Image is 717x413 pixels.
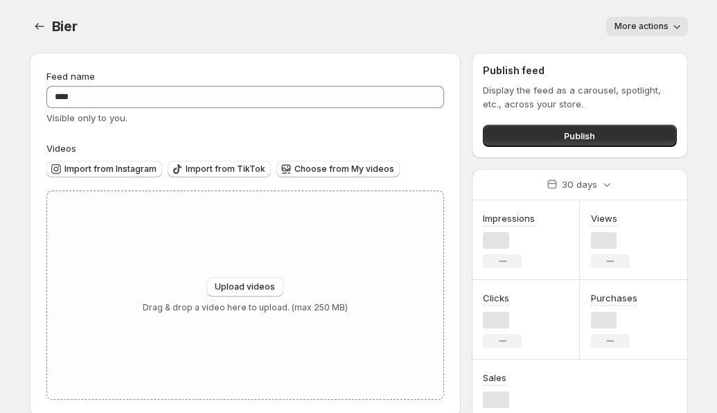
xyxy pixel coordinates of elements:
h3: Clicks [483,291,509,305]
button: Settings [30,17,49,36]
h3: Sales [483,371,506,385]
span: More actions [614,21,669,32]
span: Upload videos [215,281,275,292]
span: Videos [46,143,76,154]
p: Display the feed as a carousel, spotlight, etc., across your store. [483,83,676,111]
span: Publish [564,129,595,143]
button: Upload videos [206,277,283,297]
span: Import from Instagram [64,164,157,175]
button: Choose from My videos [276,161,400,177]
button: More actions [606,17,688,36]
button: Publish [483,125,676,147]
h3: Impressions [483,211,535,225]
p: Drag & drop a video here to upload. (max 250 MB) [143,302,348,313]
button: Import from TikTok [168,161,271,177]
h3: Purchases [591,291,637,305]
span: Visible only to you. [46,112,127,123]
p: 30 days [562,177,597,191]
button: Import from Instagram [46,161,162,177]
span: Bier [52,18,78,35]
span: Choose from My videos [294,164,394,175]
span: Import from TikTok [186,164,265,175]
span: Feed name [46,71,95,82]
h2: Publish feed [483,64,676,78]
h3: Views [591,211,617,225]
